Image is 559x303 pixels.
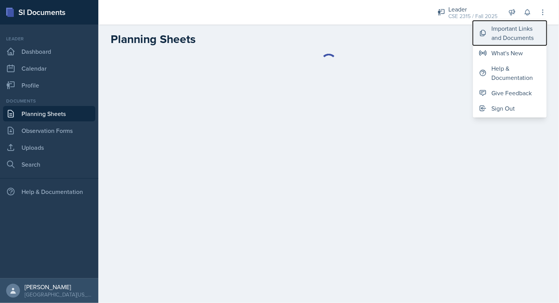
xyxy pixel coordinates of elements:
[3,44,95,59] a: Dashboard
[3,140,95,155] a: Uploads
[473,61,547,85] button: Help & Documentation
[25,283,92,291] div: [PERSON_NAME]
[448,5,498,14] div: Leader
[3,123,95,138] a: Observation Forms
[491,88,532,98] div: Give Feedback
[25,291,92,298] div: [GEOGRAPHIC_DATA][US_STATE]
[3,98,95,104] div: Documents
[3,78,95,93] a: Profile
[491,24,541,42] div: Important Links and Documents
[3,35,95,42] div: Leader
[473,85,547,101] button: Give Feedback
[473,21,547,45] button: Important Links and Documents
[111,32,196,46] h2: Planning Sheets
[448,12,498,20] div: CSE 2315 / Fall 2025
[473,45,547,61] button: What's New
[473,101,547,116] button: Sign Out
[3,106,95,121] a: Planning Sheets
[491,104,515,113] div: Sign Out
[3,184,95,199] div: Help & Documentation
[491,64,541,82] div: Help & Documentation
[3,61,95,76] a: Calendar
[3,157,95,172] a: Search
[491,48,523,58] div: What's New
